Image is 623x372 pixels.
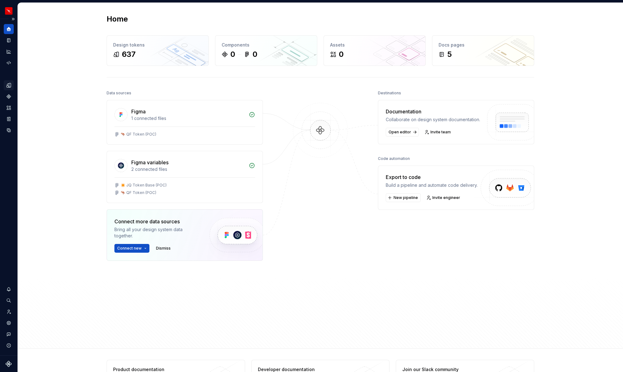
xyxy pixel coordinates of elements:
[423,128,454,136] a: Invite team
[389,130,411,135] span: Open editor
[4,318,14,328] a: Settings
[215,35,317,66] a: Components00
[4,24,14,34] a: Home
[378,89,401,97] div: Destinations
[4,92,14,102] a: Components
[113,42,202,48] div: Design tokens
[156,246,171,251] span: Dismiss
[107,151,263,203] a: Figma variables2 connected files✴️ JQ Token Base (POC)🦘 QF Token (POC)
[386,108,480,115] div: Documentation
[131,108,146,115] div: Figma
[117,246,142,251] span: Connect new
[386,117,480,123] div: Collaborate on design system documentation.
[386,128,419,136] a: Open editor
[324,35,426,66] a: Assets0
[253,49,257,59] div: 0
[114,218,199,225] div: Connect more data sources
[339,49,344,59] div: 0
[4,35,14,45] a: Documentation
[4,295,14,305] button: Search ⌘K
[378,154,410,163] div: Code automation
[107,89,131,97] div: Data sources
[131,159,168,166] div: Figma variables
[439,42,528,48] div: Docs pages
[153,244,173,253] button: Dismiss
[4,329,14,339] button: Contact support
[4,80,14,90] a: Design tokens
[114,244,149,253] button: Connect new
[4,125,14,135] a: Data sources
[330,42,419,48] div: Assets
[447,49,452,59] div: 5
[386,173,478,181] div: Export to code
[432,35,534,66] a: Docs pages5
[386,193,421,202] button: New pipeline
[121,132,156,137] div: 🦘 QF Token (POC)
[222,42,311,48] div: Components
[386,182,478,188] div: Build a pipeline and automate code delivery.
[131,166,245,172] div: 2 connected files
[121,190,156,195] div: 🦘 QF Token (POC)
[107,100,263,145] a: Figma1 connected files🦘 QF Token (POC)
[230,49,235,59] div: 0
[430,130,451,135] span: Invite team
[6,361,12,367] svg: Supernova Logo
[114,226,199,239] div: Bring all your design system data together.
[131,115,245,122] div: 1 connected files
[4,58,14,68] a: Code automation
[4,284,14,294] button: Notifications
[107,14,128,24] h2: Home
[4,114,14,124] a: Storybook stories
[4,103,14,113] a: Assets
[5,7,13,15] img: 6b187050-a3ed-48aa-8485-808e17fcee26.png
[432,195,460,200] span: Invite engineer
[121,183,167,188] div: ✴️ JQ Token Base (POC)
[122,49,136,59] div: 637
[394,195,418,200] span: New pipeline
[4,47,14,57] a: Analytics
[107,35,209,66] a: Design tokens637
[4,307,14,317] a: Invite team
[9,15,18,23] button: Expand sidebar
[425,193,463,202] a: Invite engineer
